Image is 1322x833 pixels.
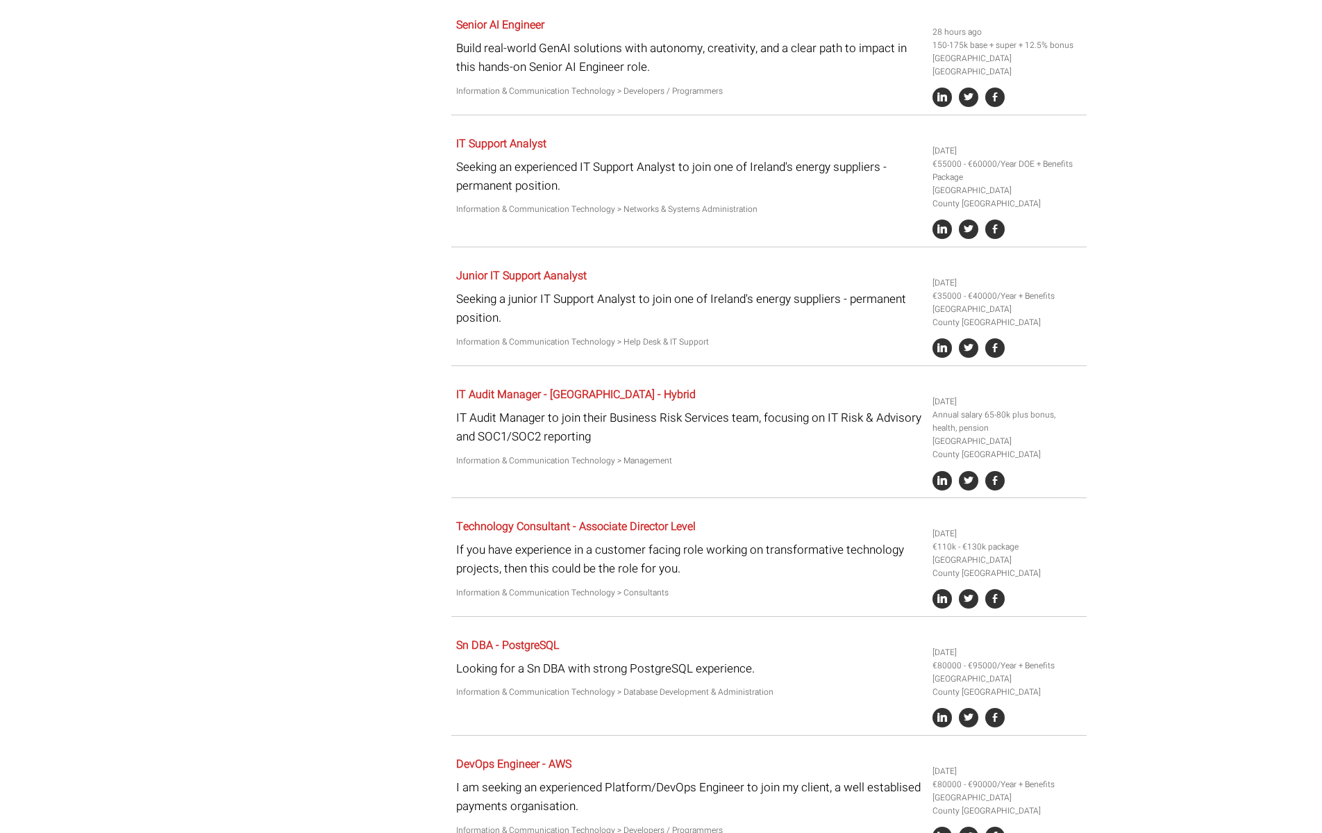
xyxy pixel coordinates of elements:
[456,778,922,816] p: I am seeking an experienced Platform/DevOps Engineer to join my client, a well establised payment...
[932,778,1081,791] li: €80000 - €90000/Year + Benefits
[932,303,1081,329] li: [GEOGRAPHIC_DATA] County [GEOGRAPHIC_DATA]
[456,756,571,773] a: DevOps Engineer - AWS
[932,646,1081,659] li: [DATE]
[932,26,1081,39] li: 28 hours ago
[456,386,696,403] a: IT Audit Manager - [GEOGRAPHIC_DATA] - Hybrid
[456,158,922,195] p: Seeking an experienced IT Support Analyst to join one of Ireland's energy suppliers - permanent p...
[456,290,922,327] p: Seeking a junior IT Support Analyst to join one of Ireland's energy suppliers - permanent position.
[456,541,922,578] p: If you have experience in a customer facing role working on transformative technology projects, t...
[932,52,1081,79] li: [GEOGRAPHIC_DATA] [GEOGRAPHIC_DATA]
[932,791,1081,818] li: [GEOGRAPHIC_DATA] County [GEOGRAPHIC_DATA]
[456,454,922,468] p: Information & Communication Technology > Management
[456,586,922,600] p: Information & Communication Technology > Consultants
[932,409,1081,435] li: Annual salary 65-80k plus bonus, health, pension
[932,527,1081,541] li: [DATE]
[456,637,559,654] a: Sn DBA - PostgreSQL
[456,39,922,76] p: Build real-world GenAI solutions with autonomy, creativity, and a clear path to impact in this ha...
[456,409,922,446] p: IT Audit Manager to join their Business Risk Services team, focusing on IT Risk & Advisory and SO...
[456,203,922,216] p: Information & Communication Technology > Networks & Systems Administration
[932,290,1081,303] li: €35000 - €40000/Year + Benefits
[932,277,1081,290] li: [DATE]
[932,158,1081,184] li: €55000 - €60000/Year DOE + Benefits Package
[456,17,544,33] a: Senior AI Engineer
[932,39,1081,52] li: 150-175k base + super + 12.5% bonus
[932,541,1081,554] li: €110k - €130k package
[456,85,922,98] p: Information & Communication Technology > Developers / Programmers
[932,659,1081,673] li: €80000 - €95000/Year + Benefits
[932,435,1081,461] li: [GEOGRAPHIC_DATA] County [GEOGRAPHIC_DATA]
[456,518,696,535] a: Technology Consultant - Associate Director Level
[456,135,546,152] a: IT Support Analyst
[456,336,922,349] p: Information & Communication Technology > Help Desk & IT Support
[932,145,1081,158] li: [DATE]
[932,554,1081,580] li: [GEOGRAPHIC_DATA] County [GEOGRAPHIC_DATA]
[456,659,922,678] p: Looking for a Sn DBA with strong PostgreSQL experience.
[932,673,1081,699] li: [GEOGRAPHIC_DATA] County [GEOGRAPHIC_DATA]
[456,686,922,699] p: Information & Communication Technology > Database Development & Administration
[932,395,1081,409] li: [DATE]
[932,765,1081,778] li: [DATE]
[456,267,587,284] a: Junior IT Support Aanalyst
[932,184,1081,211] li: [GEOGRAPHIC_DATA] County [GEOGRAPHIC_DATA]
